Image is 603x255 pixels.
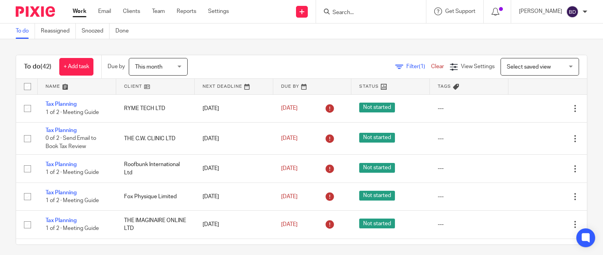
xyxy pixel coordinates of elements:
[359,163,395,173] span: Not started
[359,133,395,143] span: Not started
[46,110,99,115] span: 1 of 2 · Meeting Guide
[59,58,93,76] a: + Add task
[461,64,495,69] span: View Settings
[135,64,163,70] span: This month
[359,191,395,201] span: Not started
[281,106,298,111] span: [DATE]
[507,64,551,70] span: Select saved view
[332,9,402,16] input: Search
[82,24,110,39] a: Snoozed
[195,122,273,154] td: [DATE]
[152,7,165,15] a: Team
[116,211,195,239] td: THE IMAGINAIRE ONLINE LTD
[438,105,501,112] div: ---
[46,136,96,150] span: 0 of 2 · Send Email to Book Tax Review
[431,64,444,69] a: Clear
[195,155,273,183] td: [DATE]
[46,226,99,231] span: 1 of 2 · Meeting Guide
[116,122,195,154] td: THE C.W. CLINIC LTD
[40,63,51,70] span: (42)
[116,183,195,210] td: Fox Physique Limited
[46,198,99,203] span: 1 of 2 · Meeting Guide
[281,136,298,141] span: [DATE]
[16,6,55,17] img: Pixie
[438,193,501,201] div: ---
[46,101,77,107] a: Tax Planning
[195,211,273,239] td: [DATE]
[406,64,431,69] span: Filter
[208,7,229,15] a: Settings
[195,183,273,210] td: [DATE]
[46,190,77,195] a: Tax Planning
[98,7,111,15] a: Email
[108,63,125,71] p: Due by
[281,166,298,171] span: [DATE]
[46,170,99,175] span: 1 of 2 · Meeting Guide
[116,155,195,183] td: Roofbunk International Ltd
[115,24,135,39] a: Done
[438,135,501,143] div: ---
[123,7,140,15] a: Clients
[46,162,77,167] a: Tax Planning
[24,63,51,71] h1: To do
[359,103,395,112] span: Not started
[16,24,35,39] a: To do
[41,24,76,39] a: Reassigned
[46,128,77,133] a: Tax Planning
[359,219,395,228] span: Not started
[177,7,196,15] a: Reports
[73,7,86,15] a: Work
[46,218,77,223] a: Tax Planning
[438,84,451,89] span: Tags
[438,221,501,228] div: ---
[195,94,273,122] td: [DATE]
[445,9,475,14] span: Get Support
[281,194,298,199] span: [DATE]
[281,222,298,227] span: [DATE]
[566,5,579,18] img: svg%3E
[116,94,195,122] td: RYME TECH LTD
[438,165,501,172] div: ---
[419,64,425,69] span: (1)
[519,7,562,15] p: [PERSON_NAME]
